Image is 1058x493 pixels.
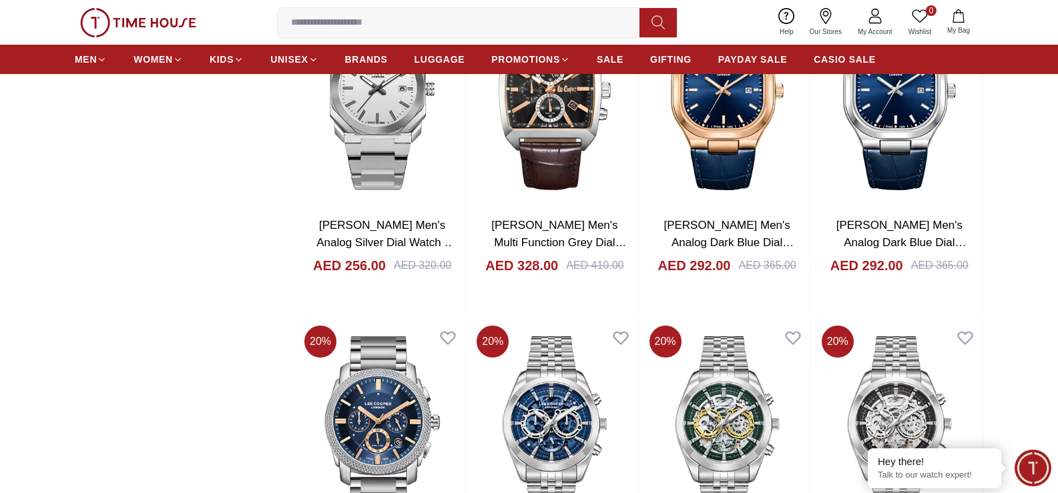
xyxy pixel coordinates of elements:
a: BRANDS [345,47,388,71]
div: AED 410.00 [566,258,623,274]
span: My Account [852,27,898,37]
span: SALE [597,53,623,66]
span: Our Stores [804,27,847,37]
span: UNISEX [270,53,308,66]
a: LUGGAGE [415,47,465,71]
a: CASIO SALE [814,47,876,71]
a: 0Wishlist [900,5,939,39]
img: ... [80,8,196,37]
div: AED 320.00 [394,258,451,274]
a: KIDS [210,47,244,71]
a: [PERSON_NAME] Men's Analog Dark Blue Dial Watch - LC08179.495 [664,219,794,266]
span: GIFTING [650,53,692,66]
span: 20 % [304,326,336,358]
h4: AED 292.00 [830,256,903,275]
a: GIFTING [650,47,692,71]
a: SALE [597,47,623,71]
a: UNISEX [270,47,318,71]
a: PAYDAY SALE [718,47,787,71]
a: [PERSON_NAME] Men's Analog Silver Dial Watch - LC08185.330 [316,219,455,266]
div: AED 365.00 [738,258,796,274]
span: 20 % [477,326,509,358]
span: KIDS [210,53,234,66]
div: Hey there! [878,455,991,468]
span: My Bag [942,25,975,35]
span: Help [774,27,799,37]
span: BRANDS [345,53,388,66]
div: AED 365.00 [911,258,969,274]
a: MEN [75,47,107,71]
span: LUGGAGE [415,53,465,66]
a: Our Stores [802,5,850,39]
a: [PERSON_NAME] Men's Analog Dark Blue Dial Watch - LC08179.399 [836,219,967,266]
span: MEN [75,53,97,66]
a: Help [772,5,802,39]
a: WOMEN [134,47,183,71]
span: WOMEN [134,53,173,66]
h4: AED 292.00 [658,256,731,275]
a: [PERSON_NAME] Men's Multi Function Grey Dial Watch - LC08180.362 [491,219,626,266]
button: My Bag [939,7,978,38]
div: Chat Widget [1015,450,1051,486]
p: Talk to our watch expert! [878,470,991,481]
span: Wishlist [903,27,937,37]
span: PROMOTIONS [491,53,560,66]
span: PAYDAY SALE [718,53,787,66]
h4: AED 256.00 [313,256,386,275]
a: PROMOTIONS [491,47,570,71]
span: 20 % [822,326,854,358]
span: 20 % [649,326,682,358]
h4: AED 328.00 [485,256,558,275]
span: CASIO SALE [814,53,876,66]
span: 0 [926,5,937,16]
